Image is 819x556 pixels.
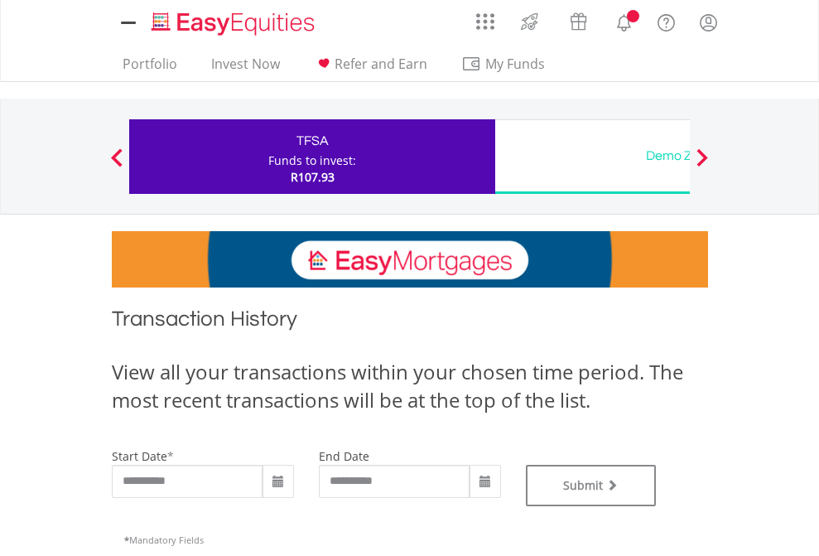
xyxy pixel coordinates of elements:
[112,448,167,464] label: start date
[307,56,434,81] a: Refer and Earn
[100,157,133,173] button: Previous
[291,169,335,185] span: R107.93
[554,4,603,35] a: Vouchers
[526,465,657,506] button: Submit
[148,10,321,37] img: EasyEquities_Logo.png
[112,304,708,341] h1: Transaction History
[139,129,485,152] div: TFSA
[319,448,369,464] label: end date
[461,53,570,75] span: My Funds
[645,4,687,37] a: FAQ's and Support
[116,56,184,81] a: Portfolio
[112,231,708,288] img: EasyMortage Promotion Banner
[124,534,204,546] span: Mandatory Fields
[465,4,505,31] a: AppsGrid
[335,55,427,73] span: Refer and Earn
[268,152,356,169] div: Funds to invest:
[565,8,592,35] img: vouchers-v2.svg
[686,157,719,173] button: Next
[112,358,708,415] div: View all your transactions within your chosen time period. The most recent transactions will be a...
[205,56,287,81] a: Invest Now
[145,4,321,37] a: Home page
[516,8,543,35] img: thrive-v2.svg
[476,12,494,31] img: grid-menu-icon.svg
[687,4,730,41] a: My Profile
[603,4,645,37] a: Notifications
